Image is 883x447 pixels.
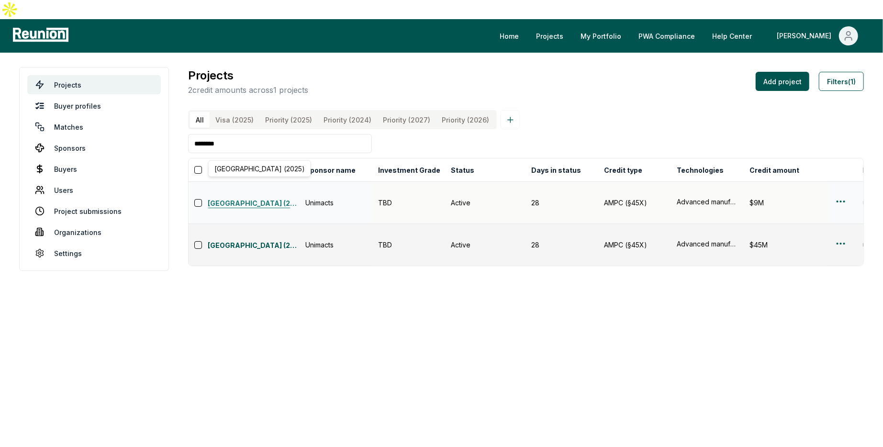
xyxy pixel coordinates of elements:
[259,112,318,128] button: Priority (2025)
[756,72,809,91] button: Add project
[529,160,583,179] button: Days in status
[206,160,235,179] button: Project
[378,240,439,250] div: TBD
[27,244,161,263] a: Settings
[190,112,210,128] button: All
[305,198,367,208] div: Unimacts
[677,197,738,207] button: Advanced manufacturing
[27,117,161,136] a: Matches
[492,26,873,45] nav: Main
[769,26,866,45] button: [PERSON_NAME]
[377,112,436,128] button: Priority (2027)
[208,196,300,210] button: [GEOGRAPHIC_DATA] (2025)
[492,26,526,45] a: Home
[210,112,259,128] button: Visa (2025)
[602,160,644,179] button: Credit type
[677,239,738,249] button: Advanced manufacturing
[819,72,864,91] button: Filters(1)
[604,240,665,250] div: AMPC (§45X)
[631,26,703,45] a: PWA Compliance
[451,240,520,250] div: Active
[27,223,161,242] a: Organizations
[214,164,305,174] p: [GEOGRAPHIC_DATA] (2025)
[378,198,439,208] div: TBD
[573,26,629,45] a: My Portfolio
[449,160,476,179] button: Status
[531,240,592,250] div: 28
[305,240,367,250] div: Unimacts
[208,198,300,210] a: [GEOGRAPHIC_DATA] (2025)
[376,160,442,179] button: Investment Grade
[704,26,760,45] a: Help Center
[208,238,300,252] button: [GEOGRAPHIC_DATA] (2026)
[27,75,161,94] a: Projects
[27,138,161,157] a: Sponsors
[303,160,358,179] button: Sponsor name
[208,240,300,252] a: [GEOGRAPHIC_DATA] (2026)
[27,96,161,115] a: Buyer profiles
[749,198,826,208] div: $9M
[27,201,161,221] a: Project submissions
[749,240,826,250] div: $45M
[531,198,592,208] div: 28
[675,160,726,179] button: Technologies
[604,198,665,208] div: AMPC (§45X)
[436,112,495,128] button: Priority (2026)
[748,160,801,179] button: Credit amount
[188,84,308,96] p: 2 credit amounts across 1 projects
[777,26,835,45] div: [PERSON_NAME]
[318,112,377,128] button: Priority (2024)
[188,67,308,84] h3: Projects
[451,198,520,208] div: Active
[528,26,571,45] a: Projects
[27,159,161,179] a: Buyers
[27,180,161,200] a: Users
